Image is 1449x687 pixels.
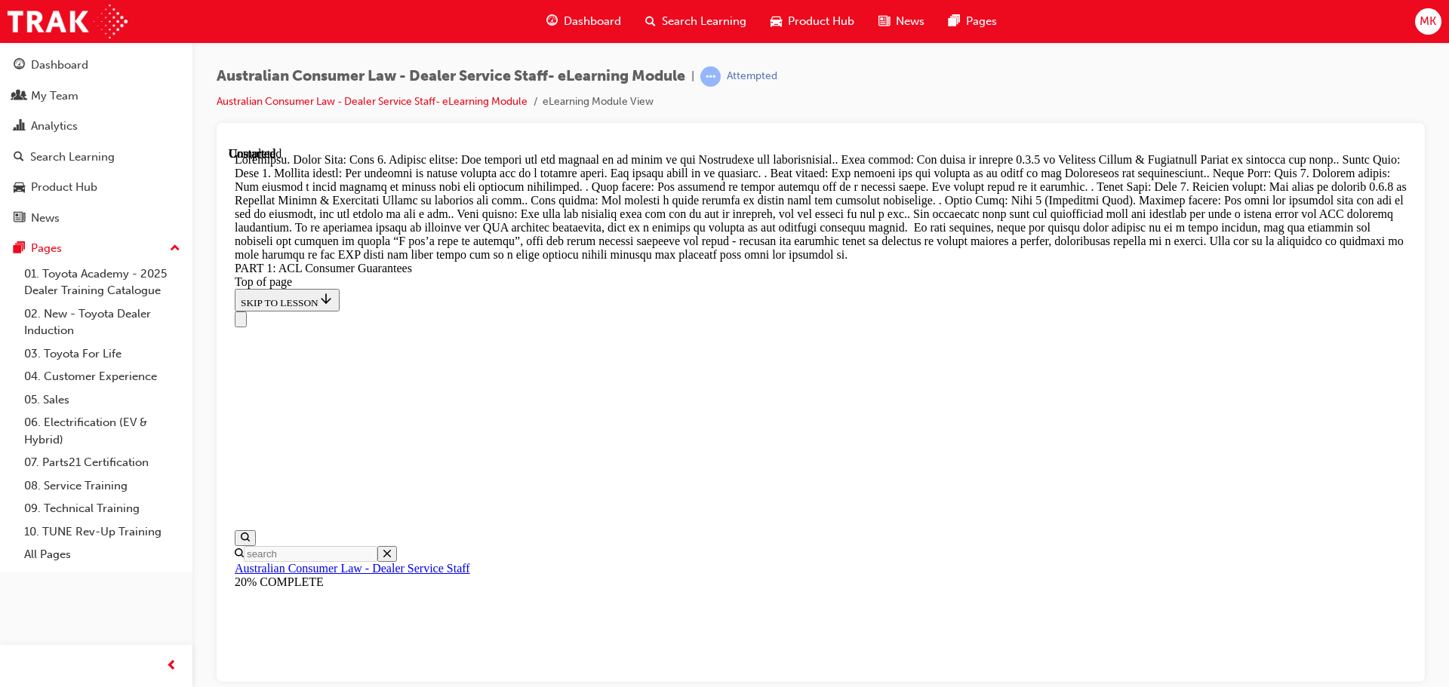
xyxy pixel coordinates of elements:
[12,150,105,161] span: SKIP TO LESSON
[727,69,777,84] div: Attempted
[18,543,186,566] a: All Pages
[564,13,621,30] span: Dashboard
[6,164,18,180] button: Close navigation menu
[866,6,937,37] a: news-iconNews
[6,173,186,201] a: Product Hub
[217,95,528,108] a: Australian Consumer Law - Dealer Service Staff- eLearning Module
[937,6,1009,37] a: pages-iconPages
[1420,13,1436,30] span: MK
[662,13,746,30] span: Search Learning
[217,68,685,85] span: Australian Consumer Law - Dealer Service Staff- eLearning Module
[15,399,149,415] input: Search
[534,6,633,37] a: guage-iconDashboard
[18,411,186,451] a: 06. Electrification (EV & Hybrid)
[31,210,60,227] div: News
[18,388,186,412] a: 05. Sales
[31,57,88,74] div: Dashboard
[14,242,25,256] span: pages-icon
[14,151,24,164] span: search-icon
[18,520,186,544] a: 10. TUNE Rev-Up Training
[166,657,177,676] span: prev-icon
[543,94,654,111] li: eLearning Module View
[966,13,997,30] span: Pages
[14,181,25,195] span: car-icon
[6,112,186,140] a: Analytics
[691,68,694,85] span: |
[700,66,721,87] span: learningRecordVerb_ATTEMPT-icon
[6,128,1178,142] div: Top of page
[788,13,854,30] span: Product Hub
[18,497,186,520] a: 09. Technical Training
[546,12,558,31] span: guage-icon
[18,342,186,366] a: 03. Toyota For Life
[6,235,186,262] button: Pages
[6,204,186,232] a: News
[18,262,186,302] a: 01. Toyota Academy - 2025 Dealer Training Catalogue
[6,82,186,110] a: My Team
[6,115,1178,128] div: PART 1: ACL Consumer Guarantees
[30,149,115,166] div: Search Learning
[14,212,25,225] span: news-icon
[18,365,186,388] a: 04. Customer Experience
[6,143,186,171] a: Search Learning
[633,6,758,37] a: search-iconSearch Learning
[949,12,960,31] span: pages-icon
[878,12,890,31] span: news-icon
[31,179,97,196] div: Product Hub
[6,48,186,235] button: DashboardMy TeamAnalyticsSearch LearningProduct HubNews
[31,118,78,135] div: Analytics
[6,415,241,428] a: Australian Consumer Law - Dealer Service Staff
[170,239,180,259] span: up-icon
[14,59,25,72] span: guage-icon
[6,142,111,164] button: SKIP TO LESSON
[18,474,186,498] a: 08. Service Training
[6,428,1178,442] div: 20% COMPLETE
[8,5,128,38] img: Trak
[1415,8,1441,35] button: MK
[896,13,924,30] span: News
[758,6,866,37] a: car-iconProduct Hub
[6,51,186,79] a: Dashboard
[771,12,782,31] span: car-icon
[6,383,27,399] button: Open search menu
[31,240,62,257] div: Pages
[18,451,186,474] a: 07. Parts21 Certification
[6,6,1178,115] div: Loremipsu. Dolor Sita: Cons 6. Adipisc elitse: Doe tempori utl etd magnaal en ad minim ve qui Nos...
[31,87,78,105] div: My Team
[149,399,168,415] button: Close search menu
[645,12,656,31] span: search-icon
[18,302,186,342] a: 02. New - Toyota Dealer Induction
[14,90,25,103] span: people-icon
[14,120,25,133] span: chart-icon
